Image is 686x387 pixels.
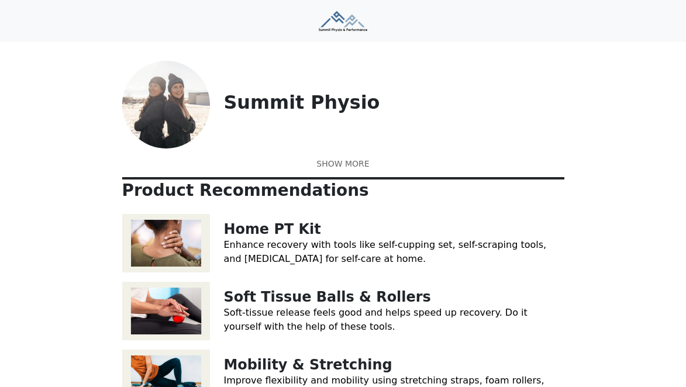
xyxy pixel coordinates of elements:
[122,61,210,148] img: Summit Physio
[122,282,210,340] img: Soft Tissue Balls & Rollers
[122,214,210,272] img: Home PT Kit
[224,289,431,305] a: Soft Tissue Balls & Rollers
[224,221,321,237] a: Home PT Kit
[224,91,564,113] p: Summit Physio
[224,357,392,373] a: Mobility & Stretching
[224,239,547,264] a: Enhance recovery with tools like self-cupping set, self-scraping tools, and [MEDICAL_DATA] for se...
[319,11,367,32] img: Summit Physio & Performance
[224,307,528,332] a: Soft-tissue release feels good and helps speed up recovery. Do it yourself with the help of these...
[122,181,564,200] p: Product Recommendations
